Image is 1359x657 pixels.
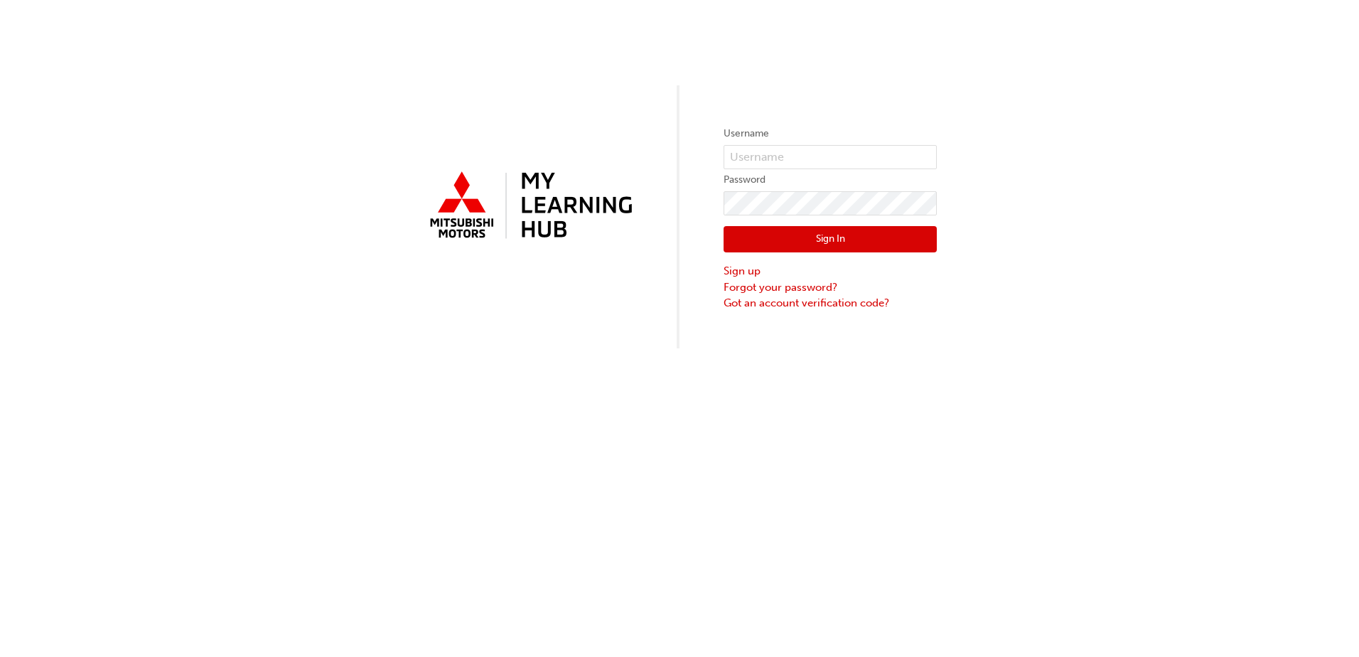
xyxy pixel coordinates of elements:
label: Password [724,171,937,188]
a: Forgot your password? [724,279,937,296]
img: mmal [422,166,635,247]
button: Sign In [724,226,937,253]
a: Got an account verification code? [724,295,937,311]
label: Username [724,125,937,142]
a: Sign up [724,263,937,279]
input: Username [724,145,937,169]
